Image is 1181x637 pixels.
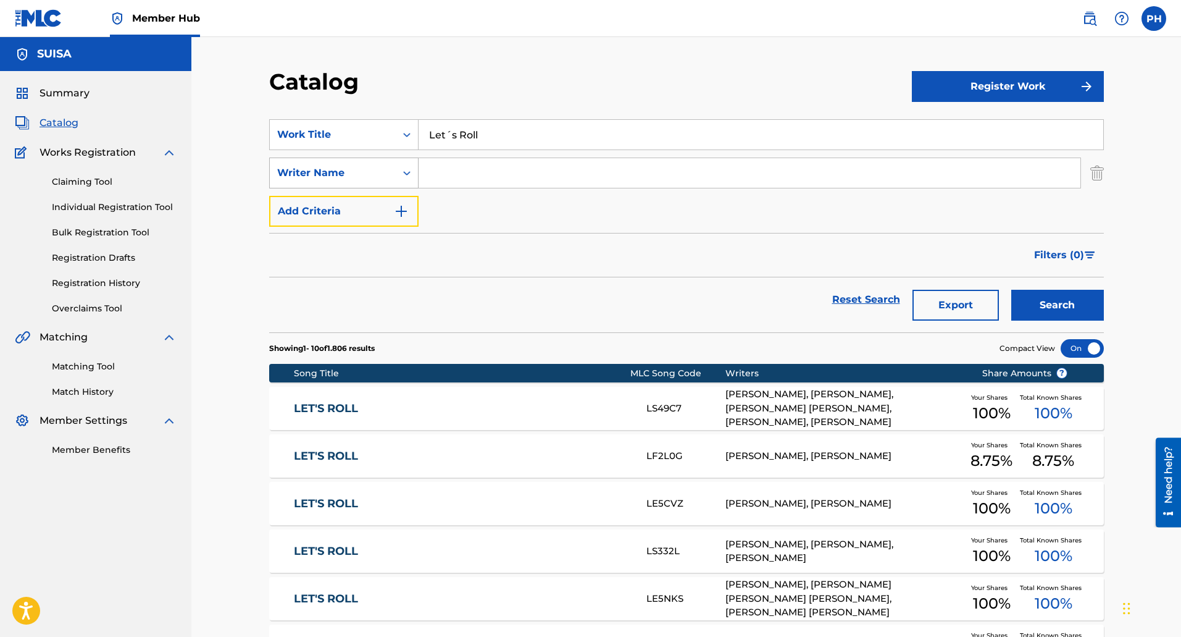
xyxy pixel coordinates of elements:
a: LET'S ROLL [294,497,630,511]
h5: SUISA [37,47,72,61]
a: CatalogCatalog [15,116,78,130]
div: Help [1109,6,1134,31]
form: Search Form [269,119,1104,332]
a: Overclaims Tool [52,302,177,315]
span: 100 % [1035,545,1072,567]
span: Total Known Shares [1020,393,1087,402]
div: [PERSON_NAME], [PERSON_NAME], [PERSON_NAME] [725,538,963,565]
img: Top Rightsholder [110,11,125,26]
img: Works Registration [15,145,31,160]
span: Member Settings [40,413,127,428]
span: Catalog [40,116,78,130]
button: Filters (0) [1027,240,1104,271]
span: 100 % [1035,497,1072,520]
a: Member Benefits [52,444,177,457]
img: Matching [15,330,30,345]
span: ? [1057,368,1067,378]
a: Claiming Tool [52,175,177,188]
div: LF2L0G [646,449,725,463]
a: Individual Registration Tool [52,201,177,214]
span: Total Known Shares [1020,583,1087,593]
a: Reset Search [826,286,906,313]
h2: Catalog [269,68,365,96]
img: expand [162,413,177,428]
img: Delete Criterion [1090,158,1104,188]
div: Work Title [277,127,388,142]
span: Total Known Shares [1020,536,1087,545]
span: 100 % [973,497,1011,520]
button: Export [912,290,999,321]
span: Your Shares [971,393,1012,402]
span: Share Amounts [982,367,1067,380]
img: f7272a7cc735f4ea7f67.svg [1079,79,1094,94]
div: Need help? [14,9,30,65]
div: [PERSON_NAME], [PERSON_NAME] [PERSON_NAME] [PERSON_NAME], [PERSON_NAME] [PERSON_NAME] [725,578,963,620]
img: MLC Logo [15,9,62,27]
div: [PERSON_NAME], [PERSON_NAME] [725,497,963,511]
div: Chat-Widget [1119,578,1181,637]
div: [PERSON_NAME], [PERSON_NAME] [725,449,963,463]
img: 9d2ae6d4665cec9f34b9.svg [394,204,409,219]
a: Registration Drafts [52,251,177,264]
a: Public Search [1077,6,1102,31]
img: Summary [15,86,30,101]
a: LET'S ROLL [294,592,630,606]
img: filter [1085,251,1095,259]
span: 100 % [1035,402,1072,424]
a: Match History [52,386,177,399]
a: LET'S ROLL [294,449,630,463]
a: Bulk Registration Tool [52,226,177,239]
a: Matching Tool [52,360,177,373]
a: LET'S ROLL [294,544,630,559]
img: Accounts [15,47,30,62]
a: Registration History [52,277,177,290]
span: Works Registration [40,145,136,160]
div: Song Title [294,367,630,380]
span: Your Shares [971,583,1012,593]
span: Matching [40,330,88,345]
button: Search [1011,290,1104,321]
span: Member Hub [132,11,200,25]
span: Filters ( 0 ) [1034,248,1084,263]
button: Register Work [912,71,1104,102]
a: LET'S ROLL [294,402,630,416]
span: 100 % [973,593,1011,615]
img: search [1082,11,1097,26]
span: Compact View [999,343,1055,354]
span: 8.75 % [970,450,1012,472]
a: SummarySummary [15,86,90,101]
button: Add Criteria [269,196,419,227]
div: User Menu [1141,6,1166,31]
img: expand [162,330,177,345]
img: help [1114,11,1129,26]
iframe: Resource Center [1146,437,1181,527]
div: Writers [725,367,963,380]
img: expand [162,145,177,160]
div: Ziehen [1123,590,1130,627]
div: [PERSON_NAME], [PERSON_NAME], [PERSON_NAME] [PERSON_NAME], [PERSON_NAME], [PERSON_NAME] [725,387,963,429]
iframe: Chat Widget [1119,578,1181,637]
span: Your Shares [971,441,1012,450]
span: 100 % [973,545,1011,567]
div: LS49C7 [646,402,725,416]
span: Total Known Shares [1020,441,1087,450]
span: 100 % [1035,593,1072,615]
span: 8.75 % [1032,450,1074,472]
img: Catalog [15,116,30,130]
div: Writer Name [277,166,388,180]
span: 100 % [973,402,1011,424]
img: Member Settings [15,413,30,428]
span: Summary [40,86,90,101]
div: LE5NKS [646,592,725,606]
span: Your Shares [971,488,1012,497]
div: MLC Song Code [630,367,725,380]
span: Your Shares [971,536,1012,545]
div: LS332L [646,544,725,559]
div: LE5CVZ [646,497,725,511]
p: Showing 1 - 10 of 1.806 results [269,343,375,354]
span: Total Known Shares [1020,488,1087,497]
